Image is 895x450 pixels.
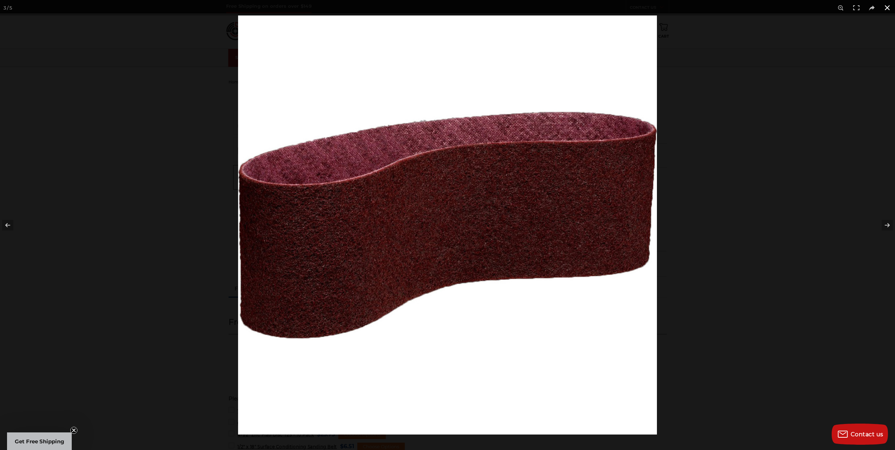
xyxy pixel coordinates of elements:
span: Contact us [851,431,883,438]
button: Contact us [832,424,888,445]
span: Get Free Shipping [15,438,64,445]
button: Next (arrow right) [870,208,895,243]
img: 6x48_red_surface_conditioning_sanding_belt__75110.1576431840.jpg [238,15,657,435]
button: Close teaser [70,427,77,434]
div: Get Free ShippingClose teaser [7,432,72,450]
